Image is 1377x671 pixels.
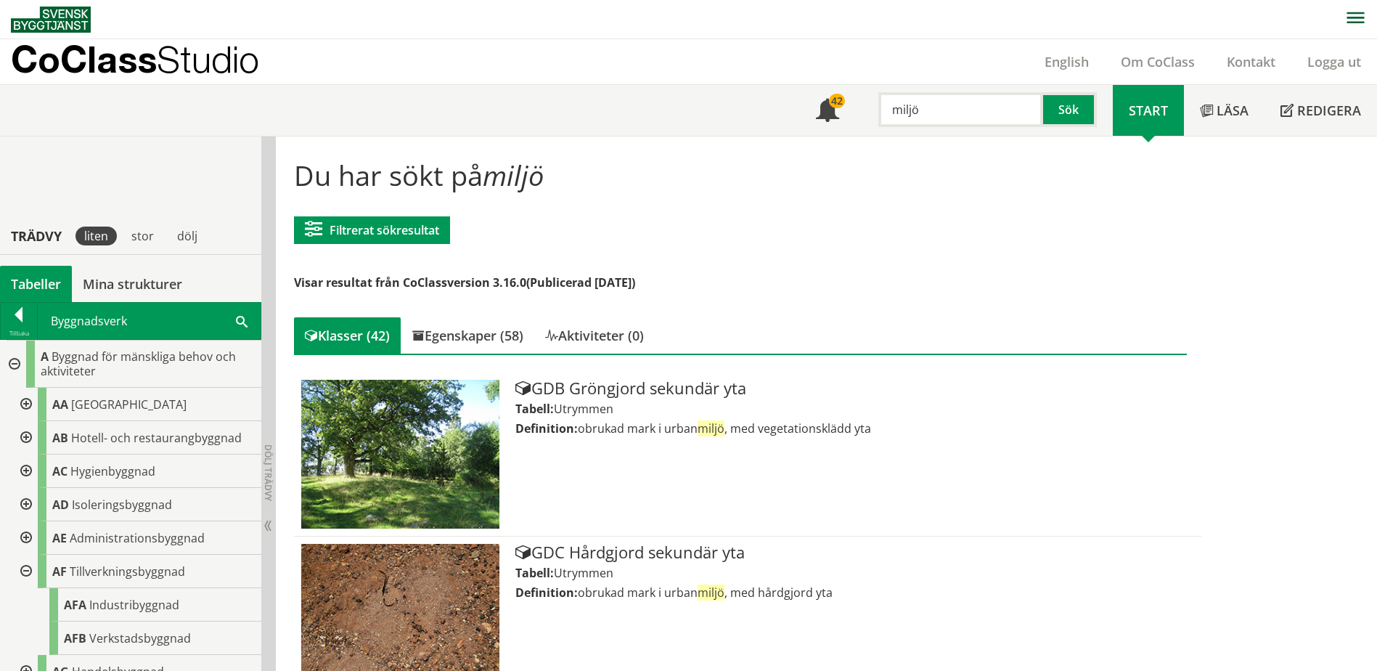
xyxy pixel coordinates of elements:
a: Redigera [1264,85,1377,136]
span: miljö [698,420,724,436]
span: Hygienbyggnad [70,463,155,479]
span: Utrymmen [554,401,613,417]
a: CoClassStudio [11,39,290,84]
span: AFB [64,630,86,646]
span: Tillverkningsbyggnad [70,564,185,579]
span: Notifikationer [816,100,839,123]
div: Tillbaka [1,328,37,339]
button: Sök [1043,92,1097,127]
img: Svensk Byggtjänst [11,7,91,33]
span: Hotell- och restaurangbyggnad [71,430,242,446]
span: AC [52,463,68,479]
a: Kontakt [1211,53,1291,70]
a: Logga ut [1291,53,1377,70]
span: Start [1129,102,1168,119]
span: obrukad mark i urban , med vegetationsklädd yta [578,420,871,436]
a: Om CoClass [1105,53,1211,70]
span: Visar resultat från CoClassversion 3.16.0 [294,274,526,290]
span: AF [52,564,67,579]
label: Definition: [515,585,578,601]
label: Tabell: [515,401,554,417]
span: Industribyggnad [89,597,179,613]
a: 42 [800,85,855,136]
span: Byggnad för mänskliga behov och aktiviteter [41,349,236,379]
span: AD [52,497,69,513]
div: Trädvy [3,228,70,244]
div: Egenskaper (58) [401,317,534,354]
div: Byggnadsverk [38,303,261,339]
span: Administrationsbyggnad [70,530,205,546]
h1: Du har sökt på [294,159,1186,191]
span: Sök i tabellen [236,313,248,328]
span: AFA [64,597,86,613]
span: Redigera [1297,102,1361,119]
div: stor [123,227,163,245]
span: Dölj trädvy [262,444,274,501]
div: 42 [829,94,845,108]
span: Isoleringsbyggnad [72,497,172,513]
p: CoClass [11,51,259,68]
span: obrukad mark i urban , med hårdgjord yta [578,585,833,601]
div: GDB Gröngjord sekundär yta [515,380,1193,397]
label: Definition: [515,420,578,436]
span: AB [52,430,68,446]
a: English [1029,53,1105,70]
img: Tabell [301,380,499,529]
span: Läsa [1217,102,1249,119]
div: dölj [168,227,206,245]
div: liten [75,227,117,245]
div: GDC Hårdgjord sekundär yta [515,544,1193,561]
a: Mina strukturer [72,266,193,302]
a: Läsa [1184,85,1264,136]
a: Start [1113,85,1184,136]
button: Filtrerat sökresultat [294,216,450,244]
div: Aktiviteter (0) [534,317,655,354]
span: A [41,349,49,365]
span: AA [52,396,68,412]
span: Utrymmen [554,565,613,581]
label: Tabell: [515,565,554,581]
span: (Publicerad [DATE]) [526,274,635,290]
div: Klasser (42) [294,317,401,354]
span: Verkstadsbyggnad [89,630,191,646]
span: miljö [483,156,544,194]
span: Studio [157,38,259,81]
span: miljö [698,585,724,601]
input: Sök [878,92,1043,127]
span: [GEOGRAPHIC_DATA] [71,396,187,412]
span: AE [52,530,67,546]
